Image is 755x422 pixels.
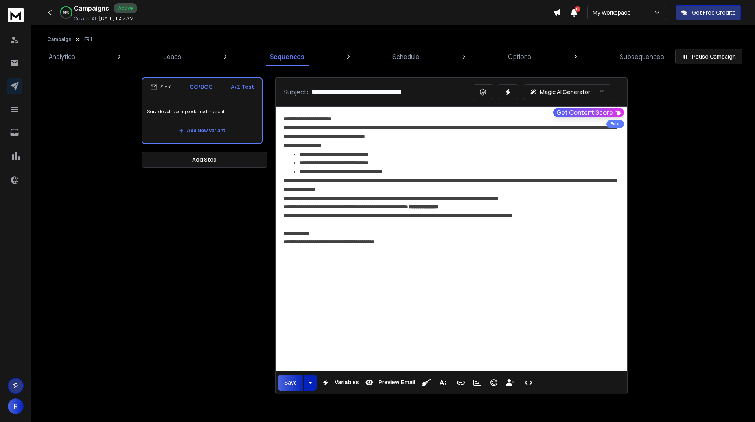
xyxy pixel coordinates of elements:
button: Save [278,375,303,391]
p: Magic AI Generator [540,88,590,96]
button: Variables [318,375,361,391]
img: logo [8,8,24,22]
button: R [8,398,24,414]
h1: Campaigns [74,4,109,13]
button: Add Step [142,152,267,168]
button: Insert Unsubscribe Link [503,375,518,391]
p: FR 1 [84,36,92,42]
button: More Text [435,375,450,391]
button: Get Content Score [553,108,624,117]
button: Code View [521,375,536,391]
a: Analytics [44,47,80,66]
p: My Workspace [593,9,634,17]
p: Analytics [49,52,75,61]
button: Preview Email [362,375,417,391]
button: Pause Campaign [675,49,742,64]
p: Options [508,52,531,61]
p: Created At: [74,16,98,22]
button: Insert Link (Ctrl+K) [453,375,468,391]
div: Active [114,3,137,13]
span: Preview Email [377,379,417,386]
button: Magic AI Generator [523,84,611,100]
p: Leads [164,52,181,61]
div: Beta [606,120,624,128]
p: CC/BCC [190,83,213,91]
button: Get Free Credits [676,5,741,20]
a: Sequences [265,47,309,66]
a: Leads [159,47,186,66]
span: 15 [575,6,580,12]
a: Schedule [388,47,424,66]
button: Campaign [47,36,72,42]
div: Step 1 [150,83,171,90]
p: 58 % [63,10,69,15]
a: Options [503,47,536,66]
p: Subsequences [620,52,664,61]
p: Get Free Credits [692,9,736,17]
p: Schedule [392,52,420,61]
button: Clean HTML [419,375,434,391]
button: Add New Variant [173,123,232,138]
iframe: Intercom live chat [726,395,745,414]
li: Step1CC/BCCA/Z TestSuivi de votre compte de trading actifAdd New Variant [142,77,263,144]
a: Subsequences [615,47,669,66]
p: [DATE] 11:52 AM [99,15,134,22]
p: A/Z Test [231,83,254,91]
span: Variables [333,379,361,386]
p: Sequences [270,52,304,61]
button: Insert Image (Ctrl+P) [470,375,485,391]
button: Emoticons [486,375,501,391]
p: Suivi de votre compte de trading actif [147,101,257,123]
p: Subject: [284,87,308,97]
